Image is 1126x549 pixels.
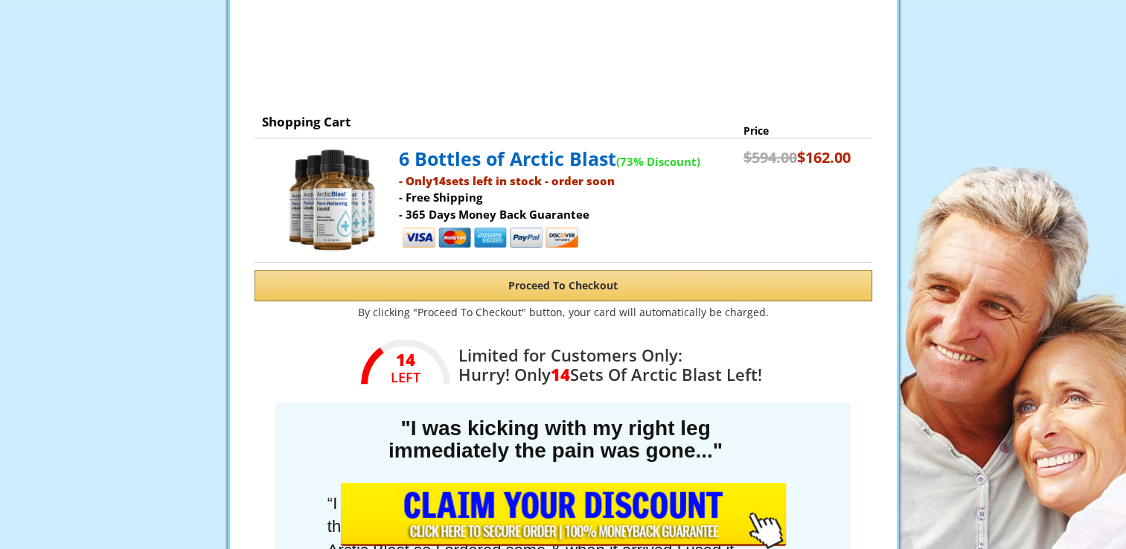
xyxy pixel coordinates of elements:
[399,146,736,173] p: 6 Bottles of Arctic Blast
[401,225,580,252] img: payment.png
[225,305,902,320] p: By clicking "Proceed To Checkout" button, your card will automatically be charged.
[255,270,872,301] button: Proceed To Checkout
[361,370,450,385] div: LEFT
[616,154,700,169] span: (73% Discount)
[447,342,762,384] div: Limited for Customers Only:
[551,363,570,385] span: 14
[277,146,388,254] img: prod image
[399,206,736,223] p: - 365 Days Money Back Guarantee
[399,189,736,206] p: - Free Shipping
[432,173,446,188] span: 14
[388,417,723,462] strong: "I was kicking with my right leg immediately the pain was gone..."
[743,147,851,169] p: $162.00
[361,352,450,367] em: 14
[743,147,797,167] strike: $594.00
[458,365,762,384] div: Hurry! Only Sets Of Arctic Blast Left!
[399,173,736,190] p: - Only sets left in stock - order soon
[743,123,851,138] p: Price
[340,483,787,549] input: Submit
[262,114,865,130] p: Shopping Cart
